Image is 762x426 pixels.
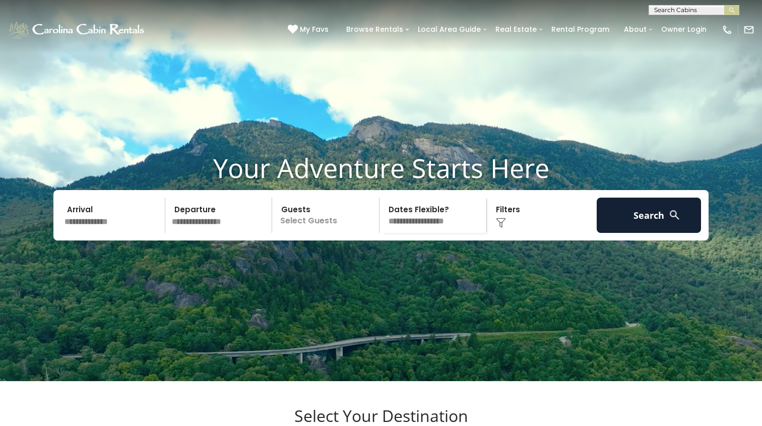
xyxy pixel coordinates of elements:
[619,22,652,37] a: About
[8,152,754,184] h1: Your Adventure Starts Here
[288,24,331,35] a: My Favs
[341,22,408,37] a: Browse Rentals
[546,22,614,37] a: Rental Program
[300,24,329,35] span: My Favs
[722,24,733,35] img: phone-regular-white.png
[656,22,712,37] a: Owner Login
[413,22,486,37] a: Local Area Guide
[496,218,506,228] img: filter--v1.png
[597,198,701,233] button: Search
[490,22,542,37] a: Real Estate
[743,24,754,35] img: mail-regular-white.png
[668,209,681,221] img: search-regular-white.png
[275,198,379,233] p: Select Guests
[8,20,147,40] img: White-1-1-2.png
